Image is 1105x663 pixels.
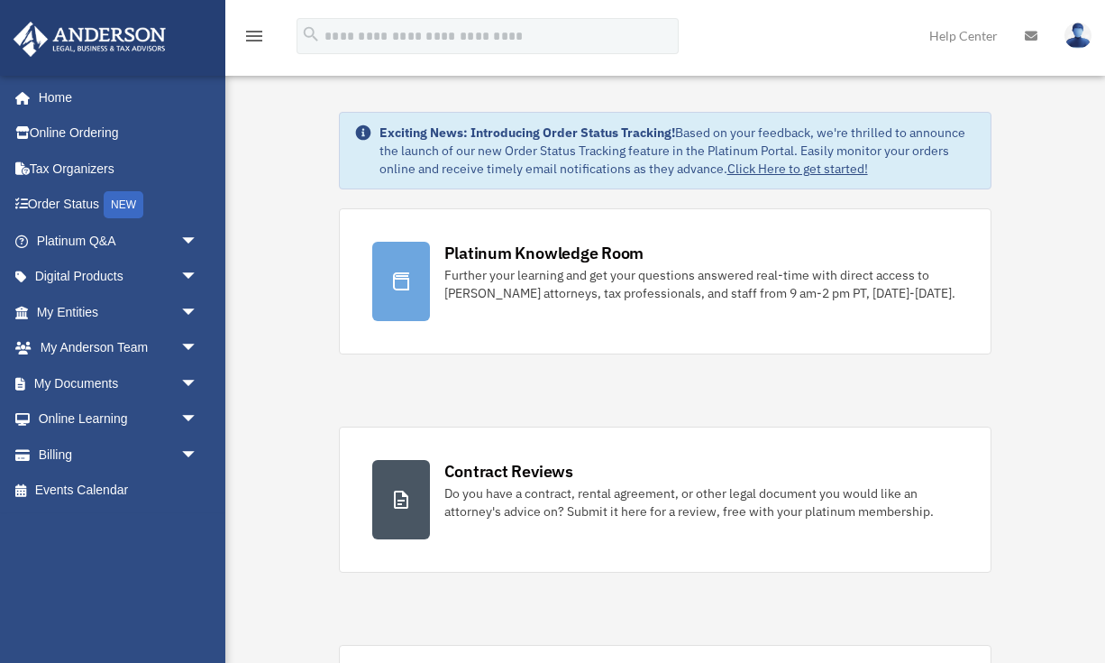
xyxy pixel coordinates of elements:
span: arrow_drop_down [180,294,216,331]
a: Digital Productsarrow_drop_down [13,259,225,295]
div: Platinum Knowledge Room [444,242,644,264]
i: search [301,24,321,44]
span: arrow_drop_down [180,223,216,260]
a: Platinum Q&Aarrow_drop_down [13,223,225,259]
span: arrow_drop_down [180,365,216,402]
div: Based on your feedback, we're thrilled to announce the launch of our new Order Status Tracking fe... [379,124,977,178]
a: Order StatusNEW [13,187,225,224]
div: Contract Reviews [444,460,573,483]
div: Do you have a contract, rental agreement, or other legal document you would like an attorney's ad... [444,484,959,520]
span: arrow_drop_down [180,401,216,438]
a: Platinum Knowledge Room Further your learning and get your questions answered real-time with dire... [339,208,992,355]
a: My Anderson Teamarrow_drop_down [13,330,225,366]
i: menu [243,25,265,47]
strong: Exciting News: Introducing Order Status Tracking! [379,124,675,141]
a: menu [243,32,265,47]
div: NEW [104,191,143,218]
a: Billingarrow_drop_down [13,437,225,473]
a: Online Learningarrow_drop_down [13,401,225,437]
div: Further your learning and get your questions answered real-time with direct access to [PERSON_NAM... [444,266,959,302]
a: Contract Reviews Do you have a contract, rental agreement, or other legal document you would like... [339,427,992,573]
img: User Pic [1064,23,1091,49]
a: Online Ordering [13,115,225,152]
span: arrow_drop_down [180,437,216,474]
a: Tax Organizers [13,151,225,187]
a: Home [13,79,216,115]
a: Click Here to get started! [727,161,868,177]
span: arrow_drop_down [180,259,216,296]
a: My Entitiesarrow_drop_down [13,294,225,330]
a: Events Calendar [13,473,225,509]
span: arrow_drop_down [180,330,216,367]
img: Anderson Advisors Platinum Portal [8,22,171,57]
a: My Documentsarrow_drop_down [13,365,225,401]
